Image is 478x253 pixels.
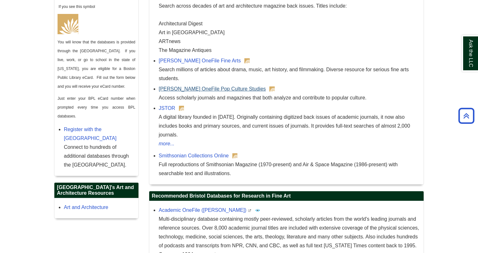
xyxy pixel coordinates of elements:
[456,111,476,120] a: Back to Top
[159,93,420,102] div: Access scholarly journals and magazines that both analyze and contribute to popular culture.
[159,2,420,55] div: Search across decades of art and architecture magazine back issues. Titles include: Architectural...
[149,191,424,201] h2: Recommended Bristol Databases for Research in Fine Art
[255,208,260,213] img: Peer Reviewed
[159,105,175,111] a: JSTOR
[54,183,138,198] h2: [GEOGRAPHIC_DATA]'s Art and Architecture Resources
[64,205,108,210] a: Art and Architecture
[269,86,275,92] img: Boston Public Library
[159,65,420,83] div: Search millions of articles about drama, music, art history, and filmmaking. Diverse resource for...
[159,86,266,92] a: [PERSON_NAME] OneFile Pop Culture Studies
[58,4,95,9] span: If you see this symbol
[58,14,78,34] img: Boston Public Library Logo
[232,153,238,158] img: Boston Public Library
[179,106,184,111] img: Boston Public Library
[159,113,420,139] div: A digital library founded in [DATE]. Originally containing digitized back issues of academic jour...
[64,143,135,169] div: Connect to hundreds of additional databases through the [GEOGRAPHIC_DATA].
[159,207,246,213] a: Academic OneFile ([PERSON_NAME])
[58,40,135,89] span: You will know that the databases is provided through the [GEOGRAPHIC_DATA]. If you live, work, or...
[159,58,241,63] a: [PERSON_NAME] OneFile Fine Arts
[159,153,229,158] a: Smithsonian Collections Online
[159,139,420,148] a: more...
[244,58,250,63] img: Boston Public Library
[64,127,117,141] a: Register with the [GEOGRAPHIC_DATA]
[248,209,252,212] i: This link opens in a new window
[159,160,420,178] div: Full reproductions of Smithsonian Magazine (1970-present) and Air & Space Magazine (1986-present)...
[58,96,135,118] span: Just enter your BPL eCard number when prompted every time you access BPL databases.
